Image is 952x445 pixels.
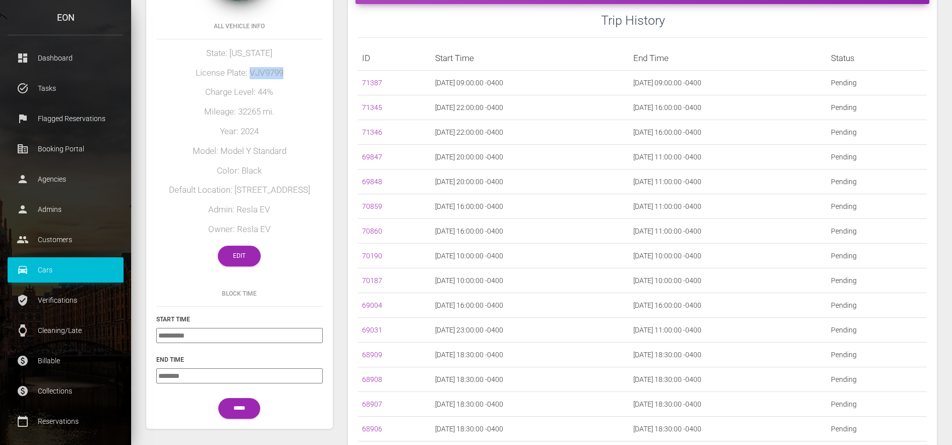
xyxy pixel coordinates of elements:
a: flag Flagged Reservations [8,106,124,131]
p: Agencies [15,172,116,187]
td: Pending [827,367,927,392]
p: Cars [15,262,116,277]
td: Pending [827,219,927,244]
td: Pending [827,244,927,268]
a: drive_eta Cars [8,257,124,283]
a: dashboard Dashboard [8,45,124,71]
a: 68907 [362,400,382,408]
td: [DATE] 16:00:00 -0400 [431,194,629,219]
p: Cleaning/Late [15,323,116,338]
td: Pending [827,268,927,293]
h6: Start Time [156,315,323,324]
td: [DATE] 18:30:00 -0400 [629,417,827,441]
td: [DATE] 10:00:00 -0400 [431,244,629,268]
td: [DATE] 11:00:00 -0400 [629,145,827,170]
a: 68906 [362,425,382,433]
td: [DATE] 20:00:00 -0400 [431,145,629,170]
a: task_alt Tasks [8,76,124,101]
a: 69004 [362,301,382,309]
td: Pending [827,71,927,95]
a: 71387 [362,79,382,87]
p: Customers [15,232,116,247]
a: paid Collections [8,378,124,404]
a: calendar_today Reservations [8,409,124,434]
td: [DATE] 18:30:00 -0400 [431,343,629,367]
a: verified_user Verifications [8,288,124,313]
td: [DATE] 09:00:00 -0400 [431,71,629,95]
p: Billable [15,353,116,368]
h6: All Vehicle Info [156,22,323,31]
h5: Admin: Resla EV [156,204,323,216]
td: [DATE] 18:30:00 -0400 [629,367,827,392]
td: [DATE] 20:00:00 -0400 [431,170,629,194]
p: Collections [15,383,116,399]
a: 69848 [362,178,382,186]
h5: Color: Black [156,165,323,177]
td: Pending [827,95,927,120]
p: Admins [15,202,116,217]
td: Pending [827,392,927,417]
td: [DATE] 16:00:00 -0400 [431,219,629,244]
td: [DATE] 18:30:00 -0400 [431,392,629,417]
h5: Model: Model Y Standard [156,145,323,157]
a: 71346 [362,128,382,136]
a: person Admins [8,197,124,222]
td: [DATE] 16:00:00 -0400 [629,293,827,318]
a: 70190 [362,252,382,260]
a: 68909 [362,351,382,359]
h5: Owner: Resla EV [156,224,323,236]
a: 70187 [362,276,382,285]
td: [DATE] 22:00:00 -0400 [431,95,629,120]
a: 70860 [362,227,382,235]
h6: Block Time [156,289,323,298]
td: Pending [827,120,927,145]
td: [DATE] 18:30:00 -0400 [629,392,827,417]
th: ID [358,46,432,71]
a: 71345 [362,103,382,112]
h5: State: [US_STATE] [156,47,323,60]
a: Edit [218,246,261,266]
td: [DATE] 10:00:00 -0400 [629,244,827,268]
td: Pending [827,318,927,343]
h5: Charge Level: 44% [156,86,323,98]
p: Flagged Reservations [15,111,116,126]
td: [DATE] 22:00:00 -0400 [431,120,629,145]
td: [DATE] 10:00:00 -0400 [431,268,629,293]
a: corporate_fare Booking Portal [8,136,124,161]
h3: Trip History [601,12,927,29]
p: Tasks [15,81,116,96]
a: people Customers [8,227,124,252]
p: Verifications [15,293,116,308]
td: [DATE] 11:00:00 -0400 [629,219,827,244]
td: [DATE] 16:00:00 -0400 [431,293,629,318]
td: Pending [827,194,927,219]
p: Dashboard [15,50,116,66]
h6: End Time [156,355,323,364]
h5: Default Location: [STREET_ADDRESS] [156,184,323,196]
th: Start Time [431,46,629,71]
td: [DATE] 18:30:00 -0400 [431,417,629,441]
td: [DATE] 11:00:00 -0400 [629,170,827,194]
th: Status [827,46,927,71]
a: 69847 [362,153,382,161]
td: [DATE] 11:00:00 -0400 [629,318,827,343]
td: [DATE] 16:00:00 -0400 [629,120,827,145]
a: 70859 [362,202,382,210]
a: 69031 [362,326,382,334]
td: Pending [827,145,927,170]
a: paid Billable [8,348,124,373]
td: Pending [827,170,927,194]
p: Reservations [15,414,116,429]
h5: License Plate: VJV9799 [156,67,323,79]
td: [DATE] 16:00:00 -0400 [629,95,827,120]
td: Pending [827,343,927,367]
td: [DATE] 09:00:00 -0400 [629,71,827,95]
td: Pending [827,417,927,441]
td: Pending [827,293,927,318]
h5: Mileage: 32265 mi. [156,106,323,118]
a: watch Cleaning/Late [8,318,124,343]
h5: Year: 2024 [156,126,323,138]
td: [DATE] 18:30:00 -0400 [629,343,827,367]
td: [DATE] 10:00:00 -0400 [629,268,827,293]
th: End Time [629,46,827,71]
